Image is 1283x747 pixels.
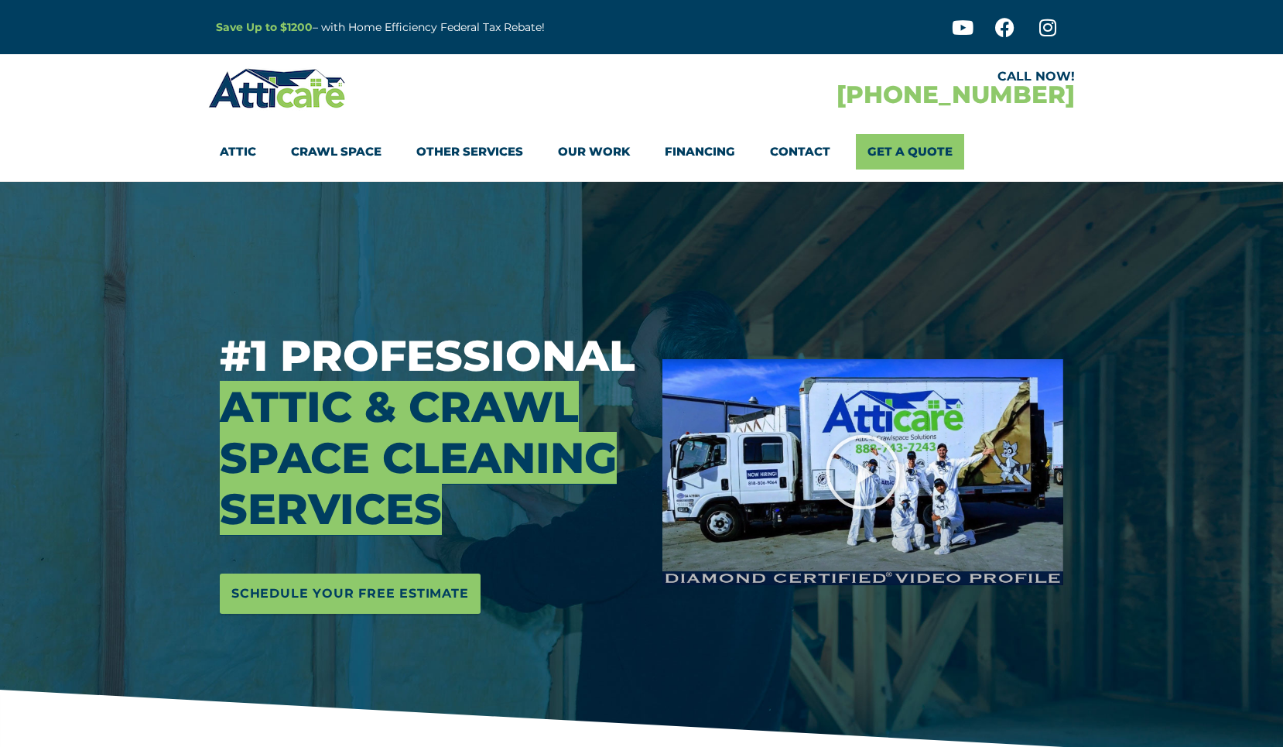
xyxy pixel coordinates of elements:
[220,134,1063,170] nav: Menu
[824,433,902,511] div: Play Video
[641,70,1075,83] div: CALL NOW!
[856,134,964,170] a: Get A Quote
[291,134,381,170] a: Crawl Space
[220,331,639,535] h3: #1 Professional
[220,134,256,170] a: Attic
[220,574,481,614] a: Schedule Your Free Estimate
[770,134,830,170] a: Contact
[558,134,630,170] a: Our Work
[416,134,523,170] a: Other Services
[220,381,617,535] span: Attic & Crawl Space Cleaning Services
[216,19,717,36] p: – with Home Efficiency Federal Tax Rebate!
[216,20,313,34] a: Save Up to $1200
[665,134,735,170] a: Financing
[231,581,469,606] span: Schedule Your Free Estimate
